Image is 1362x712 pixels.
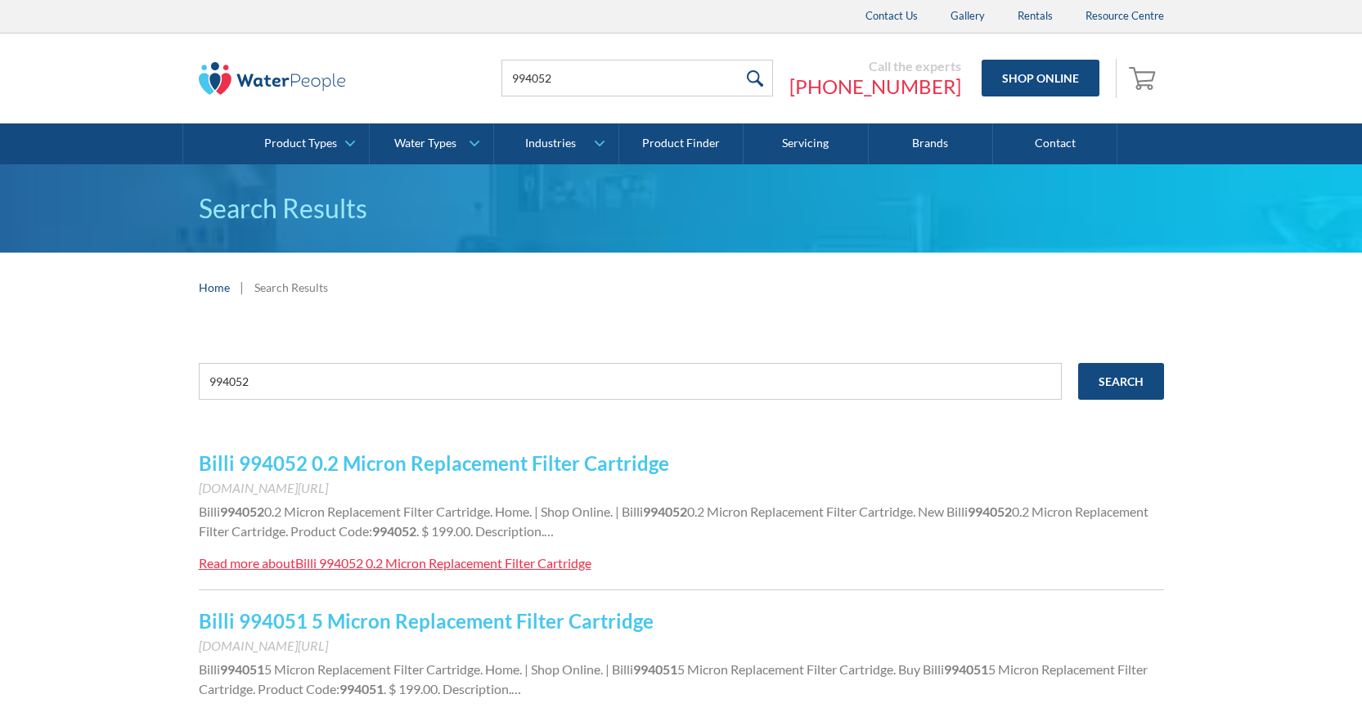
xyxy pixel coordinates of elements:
[220,504,264,519] strong: 994052
[254,279,328,296] div: Search Results
[501,60,773,96] input: Search products
[199,189,1164,228] h1: Search Results
[199,62,346,95] img: The Water People
[677,661,944,677] span: 5 Micron Replacement Filter Cartridge. Buy Billi
[544,523,554,539] span: …
[199,661,220,677] span: Billi
[339,681,384,696] strong: 994051
[511,681,521,696] span: …
[789,58,961,74] div: Call the experts
[295,555,591,571] div: Billi 994052 0.2 Micron Replacement Filter Cartridge
[394,137,456,150] div: Water Types
[199,451,669,475] a: Billi 994052 0.2 Micron Replacement Filter Cartridge
[944,661,988,677] strong: 994051
[494,123,618,164] a: Industries
[525,137,576,150] div: Industries
[982,60,1099,96] a: Shop Online
[993,123,1117,164] a: Contact
[869,123,993,164] a: Brands
[199,363,1062,400] input: e.g. chilled water cooler
[199,636,1164,656] div: [DOMAIN_NAME][URL]
[633,661,677,677] strong: 994051
[1078,363,1164,400] input: Search
[744,123,868,164] a: Servicing
[968,504,1012,519] strong: 994052
[687,504,968,519] span: 0.2 Micron Replacement Filter Cartridge. New Billi
[370,123,493,164] a: Water Types
[199,504,220,519] span: Billi
[372,523,416,539] strong: 994052
[199,504,1148,539] span: 0.2 Micron Replacement Filter Cartridge. Product Code:
[416,523,544,539] span: . $ 199.00. Description.
[199,555,295,571] div: Read more about
[264,661,633,677] span: 5 Micron Replacement Filter Cartridge. Home. | Shop Online. | Billi
[264,504,643,519] span: 0.2 Micron Replacement Filter Cartridge. Home. | Shop Online. | Billi
[199,609,654,633] a: Billi 994051 5 Micron Replacement Filter Cartridge
[789,74,961,99] a: [PHONE_NUMBER]
[384,681,511,696] span: . $ 199.00. Description.
[1125,59,1164,98] a: Open empty cart
[238,277,246,297] div: |
[643,504,687,519] strong: 994052
[264,137,337,150] div: Product Types
[220,661,264,677] strong: 994051
[1129,65,1160,91] img: shopping cart
[199,478,1164,498] div: [DOMAIN_NAME][URL]
[199,279,230,296] a: Home
[245,123,369,164] a: Product Types
[619,123,744,164] a: Product Finder
[199,661,1148,696] span: 5 Micron Replacement Filter Cartridge. Product Code:
[199,553,591,573] a: Read more aboutBilli 994052 0.2 Micron Replacement Filter Cartridge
